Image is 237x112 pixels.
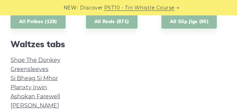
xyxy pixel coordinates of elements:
a: [PERSON_NAME] [11,102,59,109]
a: All Reels (871) [86,14,138,29]
span: Discover [80,4,103,12]
a: All Polkas (129) [11,14,66,29]
a: PST10 - Tin Whistle Course [104,4,175,12]
a: Planxty Irwin [11,84,47,91]
a: Greensleeves [11,66,48,72]
a: All Slip Jigs (95) [162,14,217,29]
a: Shoe The Donkey [11,57,60,63]
a: Si­ Bheag Si­ Mhor [11,75,58,82]
h2: Waltzes tabs [11,39,75,49]
a: Ashokan Farewell [11,93,60,100]
span: NEW: [64,4,78,12]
